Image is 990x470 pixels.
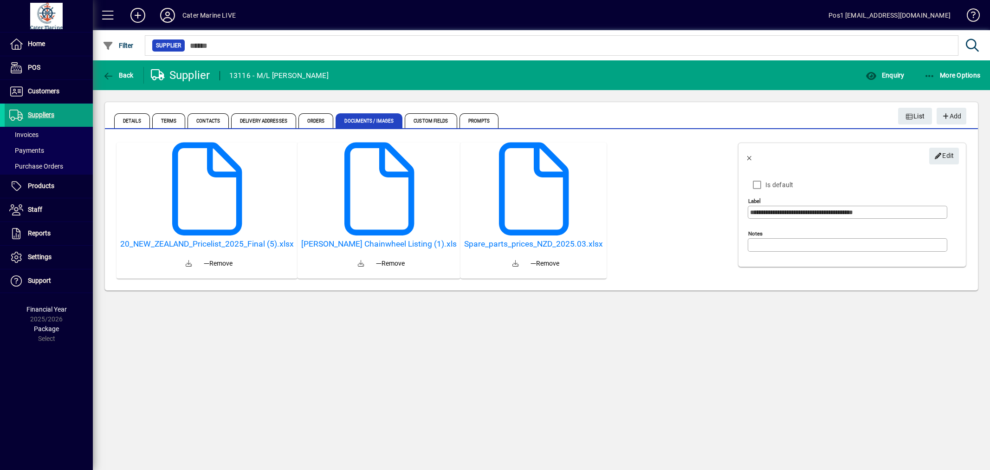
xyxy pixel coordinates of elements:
button: Remove [200,255,236,272]
span: Enquiry [866,72,904,79]
button: Back [738,145,761,167]
a: Invoices [5,127,93,143]
span: POS [28,64,40,71]
span: Support [28,277,51,284]
app-page-header-button: Back [93,67,144,84]
a: Support [5,269,93,293]
span: Remove [376,259,405,268]
span: Terms [152,113,186,128]
mat-label: Notes [748,230,763,237]
div: Pos1 [EMAIL_ADDRESS][DOMAIN_NAME] [828,8,951,23]
a: Purchase Orders [5,158,93,174]
button: List [898,108,932,124]
a: Staff [5,198,93,222]
button: Enquiry [863,67,906,84]
span: Add [941,109,961,124]
a: Knowledge Base [960,2,978,32]
a: Home [5,33,93,56]
span: Package [34,325,59,333]
button: Remove [372,255,408,272]
span: Documents / Images [336,113,402,128]
div: 13116 - M/L [PERSON_NAME] [229,68,329,83]
span: Contacts [188,113,229,128]
a: Spare_parts_prices_NZD_2025.03.xlsx [464,239,603,249]
button: More Options [922,67,983,84]
a: Download [178,253,200,275]
span: Customers [28,87,59,95]
span: Products [28,182,54,189]
a: Products [5,175,93,198]
span: Suppliers [28,111,54,118]
span: More Options [924,72,981,79]
a: 20_NEW_ZEALAND_Pricelist_2025_Final (5).xlsx [120,239,294,249]
span: Remove [204,259,233,268]
span: Payments [9,147,44,154]
button: Profile [153,7,182,24]
span: Orders [298,113,334,128]
span: Back [103,72,134,79]
a: Reports [5,222,93,245]
div: Supplier [151,68,210,83]
button: Back [100,67,136,84]
span: Settings [28,253,52,261]
span: Prompts [459,113,499,128]
button: Remove [527,255,563,272]
span: Home [28,40,45,47]
button: Edit [929,148,959,164]
span: Purchase Orders [9,163,63,170]
span: Reports [28,229,51,237]
span: Filter [103,42,134,49]
mat-label: Label [748,198,761,204]
span: Details [114,113,150,128]
span: Invoices [9,131,39,138]
a: Download [350,253,372,275]
span: Custom Fields [405,113,457,128]
span: Remove [531,259,559,268]
button: Add [123,7,153,24]
a: Download [505,253,527,275]
a: [PERSON_NAME] Chainwheel Listing (1).xls [301,239,457,249]
div: Cater Marine LIVE [182,8,236,23]
a: Payments [5,143,93,158]
span: Delivery Addresses [231,113,296,128]
span: Staff [28,206,42,213]
a: Settings [5,246,93,269]
span: Edit [934,148,954,163]
span: Financial Year [26,306,67,313]
button: Add [937,108,966,124]
button: Filter [100,37,136,54]
span: List [906,109,925,124]
span: Supplier [156,41,181,50]
a: POS [5,56,93,79]
a: Customers [5,80,93,103]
